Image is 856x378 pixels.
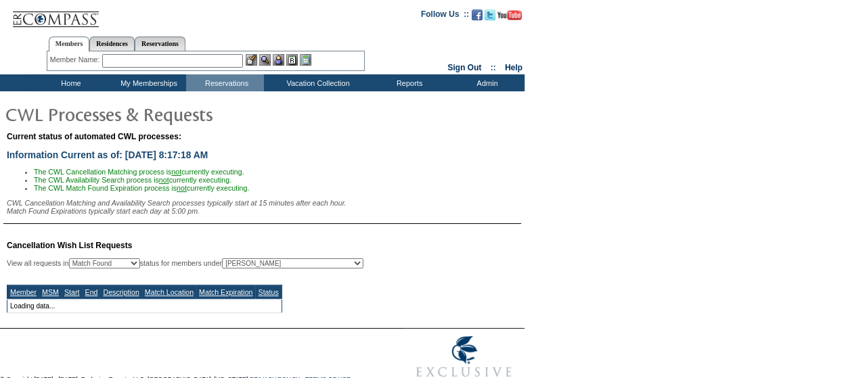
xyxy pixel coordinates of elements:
[186,74,264,91] td: Reservations
[159,176,169,184] u: not
[42,288,59,296] a: MSM
[7,300,282,313] td: Loading data...
[447,63,481,72] a: Sign Out
[447,74,524,91] td: Admin
[49,37,90,51] a: Members
[108,74,186,91] td: My Memberships
[135,37,185,51] a: Reservations
[89,37,135,51] a: Residences
[171,168,181,176] u: not
[264,74,369,91] td: Vacation Collection
[103,288,139,296] a: Description
[145,288,194,296] a: Match Location
[177,184,187,192] u: not
[7,132,181,141] span: Current status of automated CWL processes:
[497,10,522,20] img: Subscribe to our YouTube Channel
[10,288,37,296] a: Member
[34,176,231,184] span: The CWL Availability Search process is currently executing.
[286,54,298,66] img: Reservations
[485,14,495,22] a: Follow us on Twitter
[64,288,80,296] a: Start
[497,14,522,22] a: Subscribe to our YouTube Channel
[85,288,97,296] a: End
[34,184,249,192] span: The CWL Match Found Expiration process is currently executing.
[7,258,363,268] div: View all requests in status for members under
[30,74,108,91] td: Home
[258,288,278,296] a: Status
[472,9,482,20] img: Become our fan on Facebook
[300,54,311,66] img: b_calculator.gif
[199,288,252,296] a: Match Expiration
[50,54,102,66] div: Member Name:
[34,168,244,176] span: The CWL Cancellation Matching process is currently executing.
[246,54,257,66] img: b_edit.gif
[421,8,469,24] td: Follow Us ::
[369,74,447,91] td: Reports
[472,14,482,22] a: Become our fan on Facebook
[7,149,208,160] span: Information Current as of: [DATE] 8:17:18 AM
[273,54,284,66] img: Impersonate
[259,54,271,66] img: View
[485,9,495,20] img: Follow us on Twitter
[7,199,521,215] div: CWL Cancellation Matching and Availability Search processes typically start at 15 minutes after e...
[505,63,522,72] a: Help
[491,63,496,72] span: ::
[7,241,132,250] span: Cancellation Wish List Requests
